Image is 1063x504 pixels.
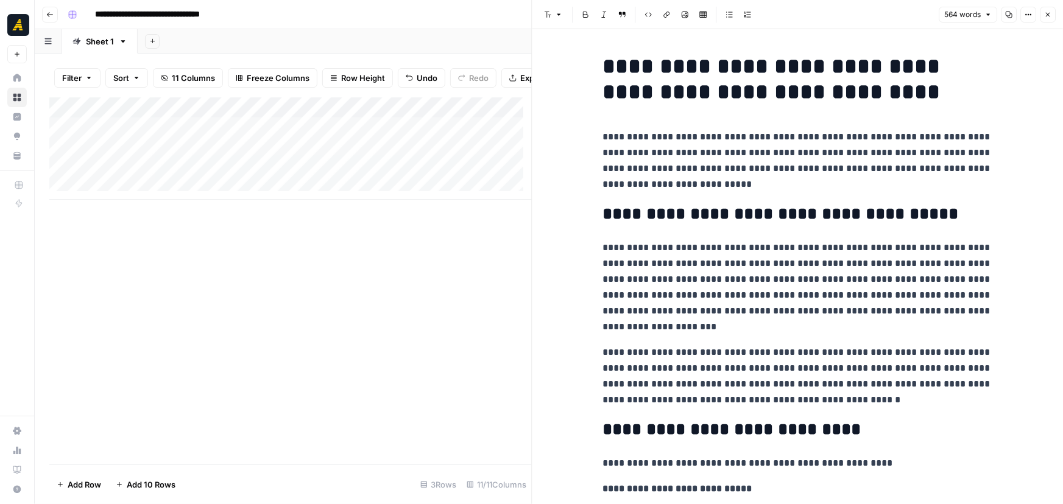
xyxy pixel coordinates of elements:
span: 11 Columns [172,72,215,84]
span: Freeze Columns [247,72,309,84]
span: Add 10 Rows [127,478,175,491]
img: Marketers in Demand Logo [7,14,29,36]
span: Redo [469,72,489,84]
button: Row Height [322,68,393,88]
button: Export CSV [501,68,571,88]
button: Add 10 Rows [108,475,183,494]
div: Sheet 1 [86,35,114,47]
a: Opportunities [7,127,27,146]
a: Sheet 1 [62,29,138,54]
span: Export CSV [520,72,563,84]
button: Freeze Columns [228,68,317,88]
a: Home [7,68,27,88]
button: Help + Support [7,480,27,499]
a: Usage [7,441,27,460]
span: Filter [62,72,82,84]
div: 11/11 Columns [462,475,532,494]
span: 564 words [944,9,981,20]
button: Add Row [49,475,108,494]
span: Row Height [341,72,385,84]
button: Filter [54,68,101,88]
span: Undo [417,72,437,84]
a: Your Data [7,146,27,166]
span: Add Row [68,478,101,491]
span: Sort [113,72,129,84]
a: Learning Hub [7,460,27,480]
a: Settings [7,421,27,441]
button: Workspace: Marketers in Demand [7,10,27,40]
button: 11 Columns [153,68,223,88]
a: Browse [7,88,27,107]
a: Insights [7,107,27,127]
button: Undo [398,68,445,88]
div: 3 Rows [415,475,462,494]
button: Redo [450,68,496,88]
button: Sort [105,68,148,88]
button: 564 words [939,7,997,23]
